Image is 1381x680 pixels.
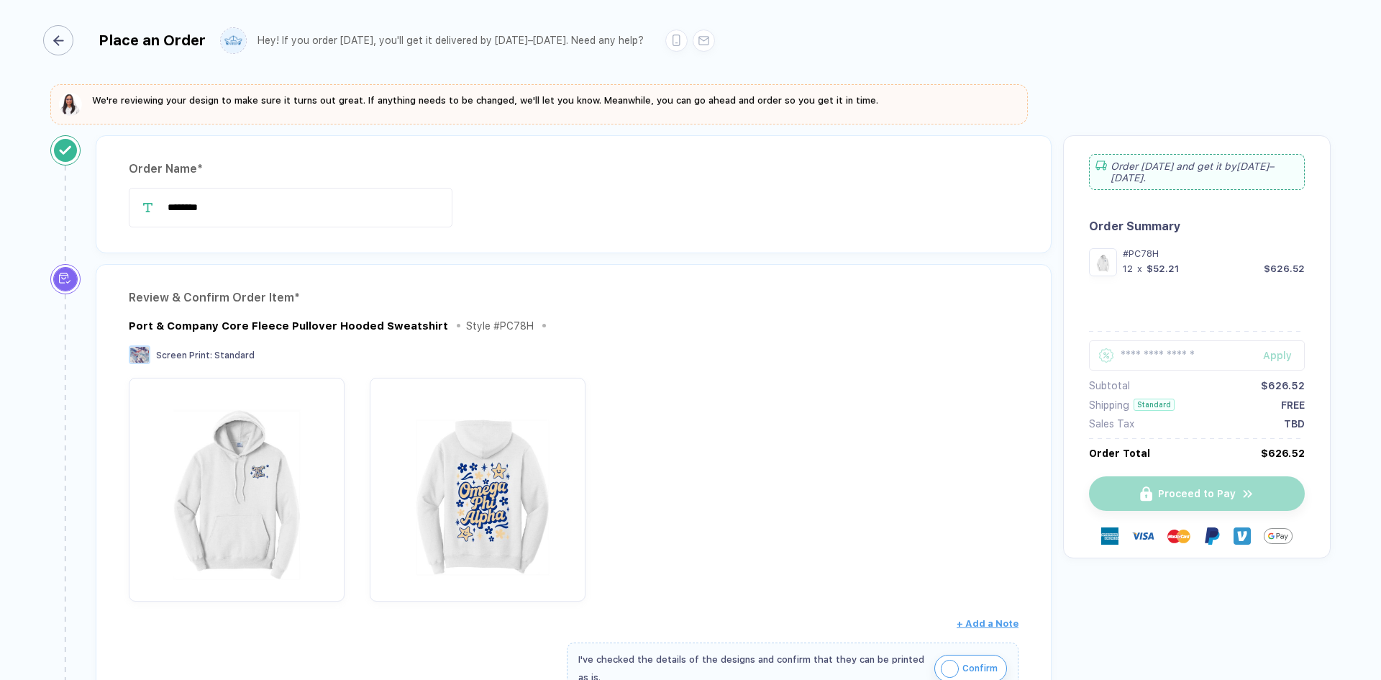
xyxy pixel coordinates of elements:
div: $626.52 [1264,263,1305,274]
div: Review & Confirm Order Item [129,286,1018,309]
img: icon [941,660,959,678]
img: master-card [1167,525,1190,548]
img: Venmo [1234,527,1251,545]
img: GPay [1264,522,1293,550]
img: 1760479242086keres_nt_front.png [1093,252,1113,273]
div: 12 [1123,263,1133,274]
div: Apply [1263,350,1305,361]
div: Port & Company Core Fleece Pullover Hooded Sweatshirt [129,319,448,332]
div: Order Summary [1089,219,1305,233]
span: Screen Print : [156,350,212,361]
div: x [1136,263,1144,274]
div: Style # PC78H [466,320,534,332]
span: + Add a Note [957,618,1018,629]
button: Apply [1245,340,1305,371]
div: Place an Order [99,32,206,49]
img: user profile [221,28,246,53]
img: Screen Print [129,345,150,364]
button: + Add a Note [957,612,1018,635]
div: Sales Tax [1089,418,1134,430]
img: express [1101,527,1118,545]
img: 1760479242086keres_nt_front.png [136,385,337,586]
div: Order Name [129,158,1018,181]
div: Subtotal [1089,380,1130,391]
div: Hey! If you order [DATE], you'll get it delivered by [DATE]–[DATE]. Need any help? [257,35,644,47]
div: $626.52 [1261,380,1305,391]
div: Standard [1134,399,1175,411]
img: sophie [59,93,82,116]
div: $626.52 [1261,448,1305,459]
div: FREE [1281,399,1305,411]
span: Standard [214,350,255,361]
button: We're reviewing your design to make sure it turns out great. If anything needs to be changed, we'... [59,93,878,116]
div: TBD [1284,418,1305,430]
img: visa [1131,525,1154,548]
div: $52.21 [1147,263,1179,274]
div: Shipping [1089,399,1129,411]
span: Confirm [962,657,998,680]
img: Paypal [1203,527,1221,545]
div: Order Total [1089,448,1150,459]
div: #PC78H [1123,248,1305,259]
img: 1760479242086tmvko_nt_back.png [377,385,578,586]
div: Order [DATE] and get it by [DATE]–[DATE] . [1089,154,1305,190]
span: We're reviewing your design to make sure it turns out great. If anything needs to be changed, we'... [92,95,878,106]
